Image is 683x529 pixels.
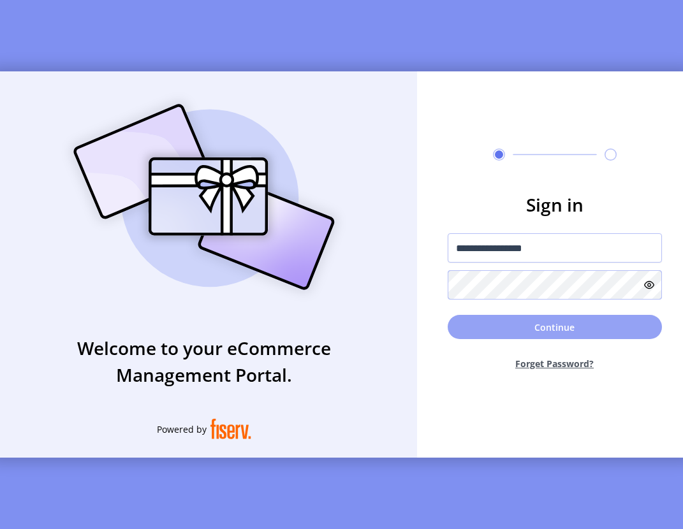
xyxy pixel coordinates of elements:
img: card_Illustration.svg [54,90,354,304]
span: Powered by [157,423,207,436]
button: Forget Password? [448,347,662,380]
h3: Sign in [448,191,662,218]
button: Continue [448,315,662,339]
